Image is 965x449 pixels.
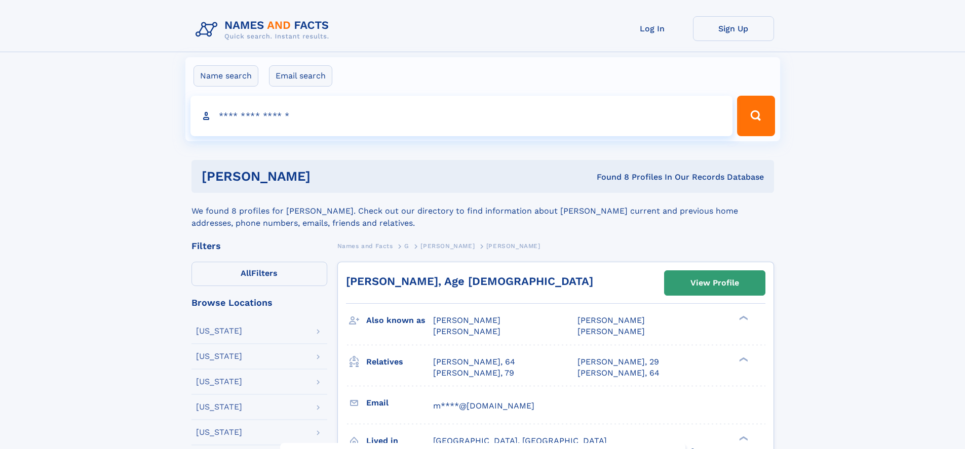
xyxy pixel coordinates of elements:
[191,298,327,307] div: Browse Locations
[404,242,409,250] span: G
[577,315,645,325] span: [PERSON_NAME]
[191,16,337,44] img: Logo Names and Facts
[612,16,693,41] a: Log In
[241,268,251,278] span: All
[196,327,242,335] div: [US_STATE]
[191,262,327,286] label: Filters
[737,96,775,136] button: Search Button
[190,96,733,136] input: search input
[196,352,242,360] div: [US_STATE]
[737,315,749,321] div: ❯
[196,428,242,436] div: [US_STATE]
[577,368,660,379] a: [PERSON_NAME], 64
[346,275,593,288] a: [PERSON_NAME], Age [DEMOGRAPHIC_DATA]
[191,241,327,251] div: Filters
[433,356,515,368] a: [PERSON_NAME], 64
[433,368,514,379] a: [PERSON_NAME], 79
[737,356,749,362] div: ❯
[665,271,765,295] a: View Profile
[366,312,433,329] h3: Also known as
[366,353,433,371] h3: Relatives
[194,65,258,87] label: Name search
[433,436,607,445] span: [GEOGRAPHIC_DATA], [GEOGRAPHIC_DATA]
[433,315,500,325] span: [PERSON_NAME]
[690,271,739,295] div: View Profile
[737,435,749,441] div: ❯
[196,403,242,411] div: [US_STATE]
[693,16,774,41] a: Sign Up
[420,242,475,250] span: [PERSON_NAME]
[404,239,409,252] a: G
[191,193,774,229] div: We found 8 profiles for [PERSON_NAME]. Check out our directory to find information about [PERSON_...
[577,326,645,336] span: [PERSON_NAME]
[486,242,541,250] span: [PERSON_NAME]
[366,394,433,412] h3: Email
[433,326,500,336] span: [PERSON_NAME]
[577,356,659,368] a: [PERSON_NAME], 29
[196,378,242,386] div: [US_STATE]
[202,170,454,183] h1: [PERSON_NAME]
[453,172,764,183] div: Found 8 Profiles In Our Records Database
[420,239,475,252] a: [PERSON_NAME]
[337,239,393,252] a: Names and Facts
[269,65,332,87] label: Email search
